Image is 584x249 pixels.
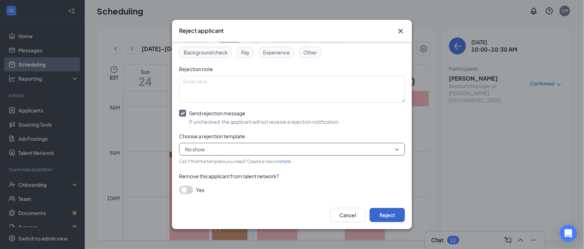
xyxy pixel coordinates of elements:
[179,66,213,72] span: Rejection note
[330,208,365,222] button: Cancel
[241,48,250,56] span: Pay
[282,159,291,164] a: here
[185,144,205,155] span: No show
[179,159,292,164] span: Can't find the template you need? Create a new one .
[397,27,405,35] button: Close
[397,27,405,35] svg: Cross
[560,225,577,242] div: Open Intercom Messenger
[196,186,204,194] span: Yes
[263,48,290,56] span: Experience
[370,208,405,222] button: Reject
[179,133,245,139] span: Choose a rejection template
[179,27,224,35] h3: Reject applicant
[303,48,317,56] span: Other
[179,173,279,179] span: Remove this applicant from talent network?
[184,48,228,56] span: Background check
